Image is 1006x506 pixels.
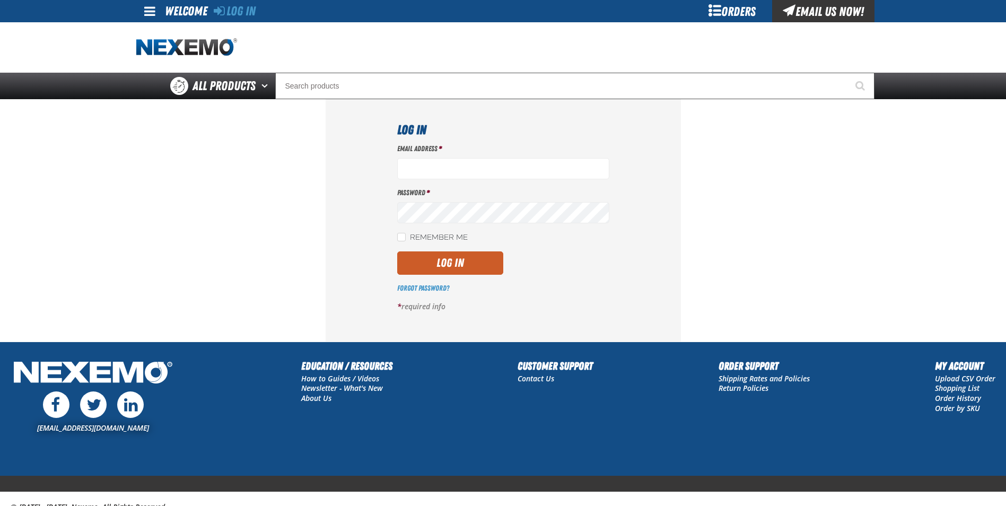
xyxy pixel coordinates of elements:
[518,373,554,383] a: Contact Us
[397,233,468,243] label: Remember Me
[193,76,256,95] span: All Products
[935,383,979,393] a: Shopping List
[935,403,980,413] a: Order by SKU
[37,423,149,433] a: [EMAIL_ADDRESS][DOMAIN_NAME]
[397,120,609,139] h1: Log In
[136,38,237,57] a: Home
[935,373,995,383] a: Upload CSV Order
[214,4,256,19] a: Log In
[848,73,874,99] button: Start Searching
[301,393,331,403] a: About Us
[935,358,995,374] h2: My Account
[275,73,874,99] input: Search
[719,383,768,393] a: Return Policies
[935,393,981,403] a: Order History
[397,233,406,241] input: Remember Me
[258,73,275,99] button: Open All Products pages
[397,251,503,275] button: Log In
[397,144,609,154] label: Email Address
[397,302,609,312] p: required info
[397,284,449,292] a: Forgot Password?
[397,188,609,198] label: Password
[301,383,383,393] a: Newsletter - What's New
[719,358,810,374] h2: Order Support
[136,38,237,57] img: Nexemo logo
[11,358,176,389] img: Nexemo Logo
[719,373,810,383] a: Shipping Rates and Policies
[518,358,593,374] h2: Customer Support
[301,358,392,374] h2: Education / Resources
[301,373,379,383] a: How to Guides / Videos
